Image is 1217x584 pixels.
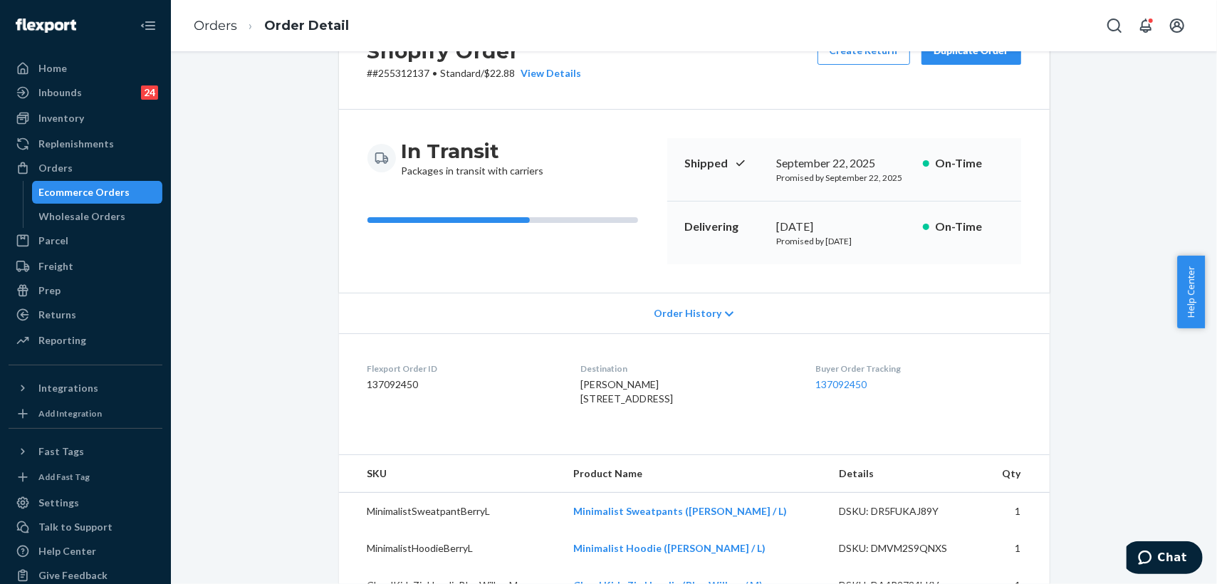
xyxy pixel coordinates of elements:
h2: Shopify Order [367,36,582,66]
a: Parcel [9,229,162,252]
th: Qty [983,455,1049,493]
div: Integrations [38,381,98,395]
td: 1 [983,530,1049,567]
a: Prep [9,279,162,302]
button: Talk to Support [9,516,162,538]
div: Fast Tags [38,444,84,459]
button: Integrations [9,377,162,400]
a: Replenishments [9,132,162,155]
div: Prep [38,283,61,298]
p: Promised by [DATE] [777,235,912,247]
ol: breadcrumbs [182,5,360,47]
div: 24 [141,85,158,100]
div: Returns [38,308,76,322]
button: Open account menu [1163,11,1191,40]
div: DSKU: DMVM2S9QNXS [839,541,973,556]
span: Standard [441,67,481,79]
a: Settings [9,491,162,514]
a: Minimalist Hoodie ([PERSON_NAME] / L) [573,542,766,554]
div: Packages in transit with carriers [402,138,544,178]
a: Order Detail [264,18,349,33]
div: Give Feedback [38,568,108,583]
div: Wholesale Orders [39,209,126,224]
button: Close Navigation [134,11,162,40]
p: # #255312137 / $22.88 [367,66,582,80]
button: Open Search Box [1100,11,1129,40]
th: Product Name [562,455,827,493]
div: Replenishments [38,137,114,151]
a: Inventory [9,107,162,130]
span: • [433,67,438,79]
div: Help Center [38,544,96,558]
a: Returns [9,303,162,326]
button: Fast Tags [9,440,162,463]
p: On-Time [935,219,1004,235]
div: Inventory [38,111,84,125]
a: 137092450 [815,378,867,390]
a: Orders [9,157,162,179]
p: Delivering [684,219,766,235]
div: Add Fast Tag [38,471,90,483]
div: September 22, 2025 [777,155,912,172]
th: Details [827,455,984,493]
p: Promised by September 22, 2025 [777,172,912,184]
td: MinimalistHoodieBerryL [339,530,562,567]
span: Order History [654,306,721,320]
a: Minimalist Sweatpants ([PERSON_NAME] / L) [573,505,787,517]
div: DSKU: DR5FUKAJ89Y [839,504,973,518]
p: On-Time [935,155,1004,172]
dd: 137092450 [367,377,558,392]
a: Reporting [9,329,162,352]
a: Orders [194,18,237,33]
div: Inbounds [38,85,82,100]
a: Freight [9,255,162,278]
dt: Flexport Order ID [367,363,558,375]
a: Help Center [9,540,162,563]
td: MinimalistSweatpantBerryL [339,493,562,531]
a: Add Integration [9,405,162,422]
iframe: Opens a widget where you can chat to one of our agents [1127,541,1203,577]
button: Help Center [1177,256,1205,328]
div: Add Integration [38,407,102,419]
div: Talk to Support [38,520,113,534]
h3: In Transit [402,138,544,164]
div: [DATE] [777,219,912,235]
th: SKU [339,455,562,493]
div: Settings [38,496,79,510]
button: Open notifications [1132,11,1160,40]
a: Ecommerce Orders [32,181,163,204]
div: Ecommerce Orders [39,185,130,199]
dt: Destination [580,363,793,375]
div: Freight [38,259,73,273]
div: Orders [38,161,73,175]
img: Flexport logo [16,19,76,33]
td: 1 [983,493,1049,531]
p: Shipped [684,155,766,172]
div: Reporting [38,333,86,348]
a: Home [9,57,162,80]
div: Home [38,61,67,75]
a: Wholesale Orders [32,205,163,228]
button: View Details [516,66,582,80]
dt: Buyer Order Tracking [815,363,1020,375]
a: Add Fast Tag [9,469,162,486]
a: Inbounds24 [9,81,162,104]
div: Parcel [38,234,68,248]
span: [PERSON_NAME] [STREET_ADDRESS] [580,378,673,405]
